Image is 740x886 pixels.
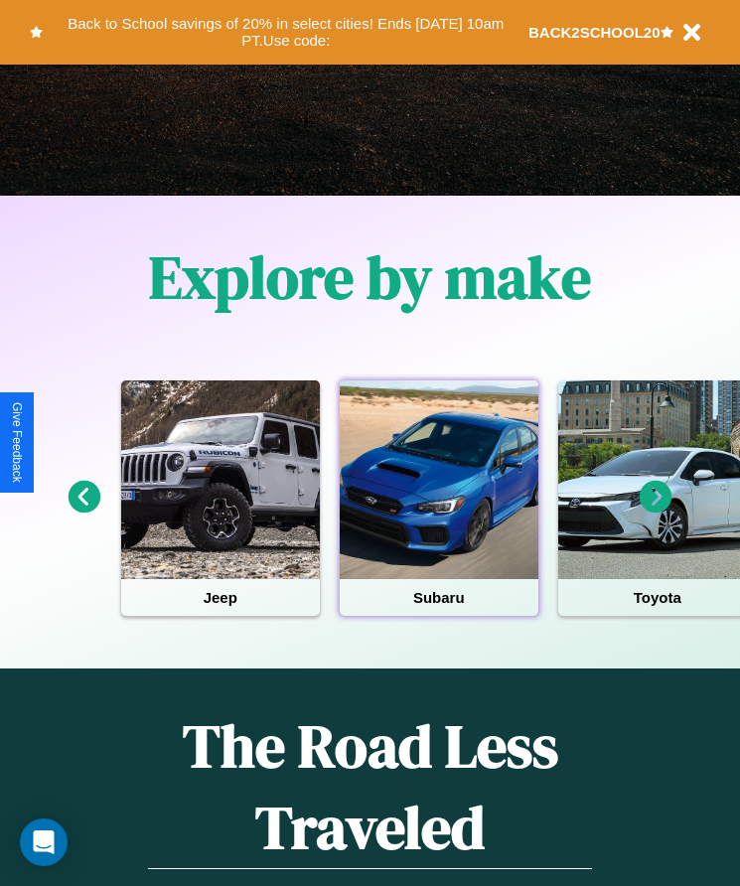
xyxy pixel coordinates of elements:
[528,24,661,41] b: BACK2SCHOOL20
[121,579,320,616] h4: Jeep
[148,705,592,869] h1: The Road Less Traveled
[20,818,68,866] div: Open Intercom Messenger
[149,236,591,318] h1: Explore by make
[10,402,24,483] div: Give Feedback
[43,10,528,55] button: Back to School savings of 20% in select cities! Ends [DATE] 10am PT.Use code:
[340,579,538,616] h4: Subaru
